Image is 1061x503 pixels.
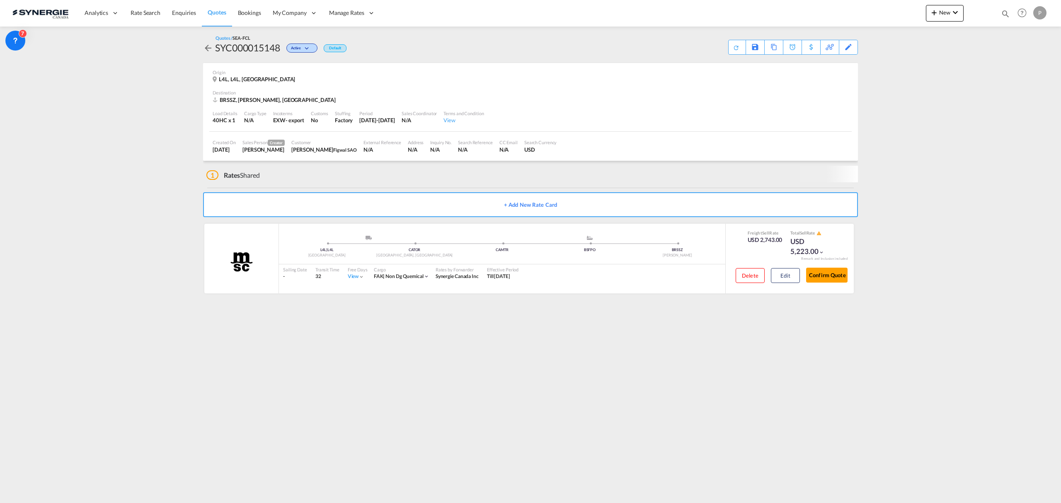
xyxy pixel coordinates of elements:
md-icon: assets/icons/custom/ship-fill.svg [585,236,595,240]
div: Synergie Canada Inc [436,273,479,280]
md-icon: icon-chevron-down [819,249,824,255]
div: BRSSZ, Santos, Asia Pacific [213,96,338,104]
span: FAK [374,273,386,279]
span: Bookings [238,9,261,16]
md-icon: icon-plus 400-fg [929,7,939,17]
span: Quotes [208,9,226,16]
span: Till [DATE] [487,273,510,279]
div: Freight Rate [748,230,782,236]
div: Inquiry No. [430,139,451,145]
div: Address [408,139,424,145]
div: Cargo Type [244,110,266,116]
div: CATOR [371,247,458,253]
span: Analytics [85,9,108,17]
div: Amanda Guiraldelli [291,146,357,153]
div: View [443,116,484,124]
span: Creator [268,140,285,146]
div: External Reference [363,139,401,145]
button: Edit [771,268,800,283]
span: L4L, L4L, [GEOGRAPHIC_DATA] [219,76,295,82]
div: Save As Template [746,40,764,54]
div: Sailing Date [283,266,307,273]
img: road [366,236,372,240]
span: Figwal SAO [333,147,357,152]
div: Load Details [213,110,237,116]
img: 1f56c880d42311ef80fc7dca854c8e59.png [12,4,68,22]
img: MSC [230,251,254,272]
div: Incoterms [273,110,304,116]
div: Quote PDF is not available at this time [733,40,741,51]
span: My Company [273,9,307,17]
div: Default [324,44,346,52]
md-icon: icon-chevron-down [359,274,364,280]
span: Enquiries [172,9,196,16]
div: CC Email [499,139,518,145]
div: [PERSON_NAME] [634,253,721,258]
div: Rates by Forwarder [436,266,479,273]
div: Sales Coordinator [402,110,437,116]
span: Synergie Canada Inc [436,273,479,279]
div: Customs [311,110,328,116]
span: Sell [762,230,769,235]
div: N/A [458,146,492,153]
span: SEA-FCL [233,35,250,41]
div: CAMTR [458,247,546,253]
div: - [283,273,307,280]
div: Search Reference [458,139,492,145]
button: + Add New Rate Card [203,192,858,217]
div: Pablo Gomez Saldarriaga [242,146,285,153]
div: N/A [363,146,401,153]
div: Cargo [374,266,429,273]
div: N/A [499,146,518,153]
div: No [311,116,328,124]
div: BSFPO [546,247,633,253]
div: Terms and Condition [443,110,484,116]
div: 40HC x 1 [213,116,237,124]
md-icon: icon-alert [816,231,821,236]
span: | [383,273,385,279]
div: 32 [315,273,339,280]
div: N/A [408,146,424,153]
div: Origin [213,69,848,75]
div: [GEOGRAPHIC_DATA] [283,253,371,258]
div: N/A [402,116,437,124]
div: Free Days [348,266,368,273]
div: Shared [206,171,260,180]
span: | [326,247,327,252]
div: N/A [430,146,451,153]
div: Quotes /SEA-FCL [216,35,250,41]
div: Factory Stuffing [335,116,353,124]
span: L4L [320,247,328,252]
span: Sell [800,230,807,235]
button: Confirm Quote [806,268,848,283]
button: Delete [736,268,765,283]
div: Viewicon-chevron-down [348,273,365,280]
div: N/A [244,116,266,124]
div: Remark and Inclusion included [795,256,854,261]
div: Pickup ModeService Type - [327,236,414,244]
md-icon: icon-chevron-down [424,273,429,279]
div: Effective Period [487,266,518,273]
div: Stuffing [335,110,353,116]
div: 30 Sep 2025 [213,146,236,153]
div: USD 2,743.00 [748,236,782,244]
div: L4L, L4L, Canada [213,75,297,83]
div: USD [524,146,557,153]
md-icon: icon-chevron-down [303,46,313,51]
span: Rate Search [131,9,160,16]
span: 1 [206,170,218,180]
md-icon: icon-arrow-left [203,43,213,53]
div: Search Currency [524,139,557,145]
div: Customer [291,139,357,145]
div: Period [359,110,395,116]
button: icon-plus 400-fgNewicon-chevron-down [926,5,964,22]
div: Created On [213,139,236,145]
div: icon-arrow-left [203,41,215,54]
div: Change Status Here [286,44,317,53]
span: Active [291,46,303,53]
div: Total Rate [790,230,832,237]
div: USD 5,223.00 [790,237,832,256]
span: Rates [224,171,240,179]
div: Change Status Here [280,41,320,54]
span: Manage Rates [329,9,364,17]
